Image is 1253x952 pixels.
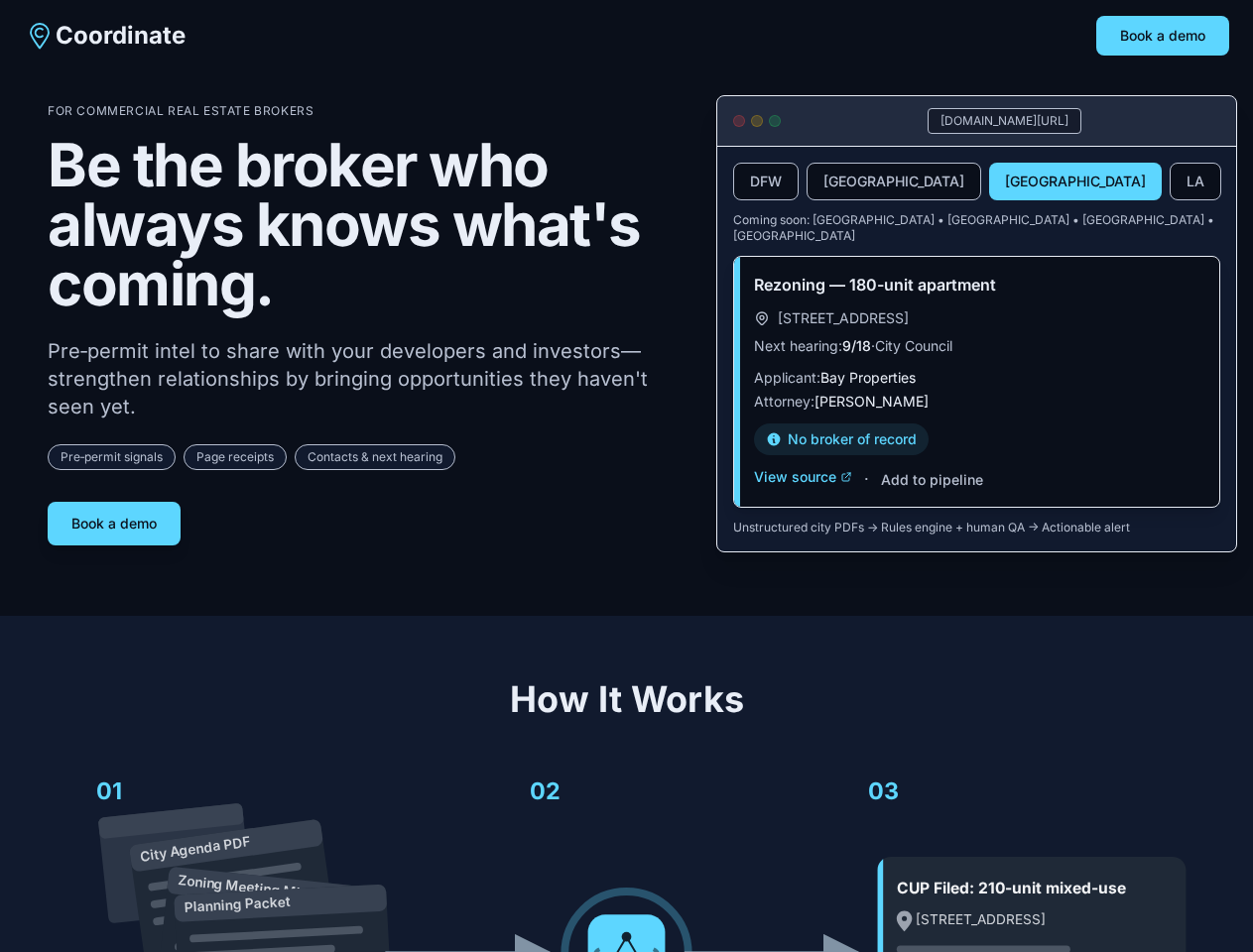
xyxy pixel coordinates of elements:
[916,911,1046,927] text: [STREET_ADDRESS]
[820,369,916,386] span: Bay Properties
[733,212,1220,244] p: Coming soon: [GEOGRAPHIC_DATA] • [GEOGRAPHIC_DATA] • [GEOGRAPHIC_DATA] • [GEOGRAPHIC_DATA]
[989,163,1162,200] button: [GEOGRAPHIC_DATA]
[1096,16,1229,56] button: Book a demo
[733,520,1220,535] p: Unstructured city PDFs → Rules engine + human QA → Actionable alert
[1170,163,1221,200] button: LA
[754,467,852,487] button: View source
[184,444,287,470] span: Page receipts
[24,20,56,52] img: Coordinate
[24,20,186,52] a: Coordinate
[295,444,455,470] span: Contacts & next hearing
[754,336,1199,356] p: Next hearing: · City Council
[96,776,122,805] text: 01
[928,108,1081,134] div: [DOMAIN_NAME][URL]
[530,776,561,805] text: 02
[184,893,291,915] text: Planning Packet
[754,423,929,455] div: No broker of record
[139,833,251,864] text: City Agenda PDF
[56,20,186,52] span: Coordinate
[868,776,899,805] text: 03
[177,872,336,904] text: Zoning Meeting Minutes
[48,103,685,119] p: For Commercial Real Estate Brokers
[881,470,983,490] button: Add to pipeline
[754,392,1199,412] p: Attorney:
[48,337,685,420] p: Pre‑permit intel to share with your developers and investors—strengthen relationships by bringing...
[754,368,1199,388] p: Applicant:
[48,135,685,313] h1: Be the broker who always knows what's coming.
[48,502,181,545] button: Book a demo
[897,879,1126,897] text: CUP Filed: 210-unit mixed-use
[814,393,929,410] span: [PERSON_NAME]
[778,308,909,328] span: [STREET_ADDRESS]
[733,163,799,200] button: DFW
[48,679,1205,719] h2: How It Works
[842,337,871,354] span: 9/18
[864,467,869,491] span: ·
[807,163,981,200] button: [GEOGRAPHIC_DATA]
[48,444,176,470] span: Pre‑permit signals
[754,273,1199,297] h3: Rezoning — 180-unit apartment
